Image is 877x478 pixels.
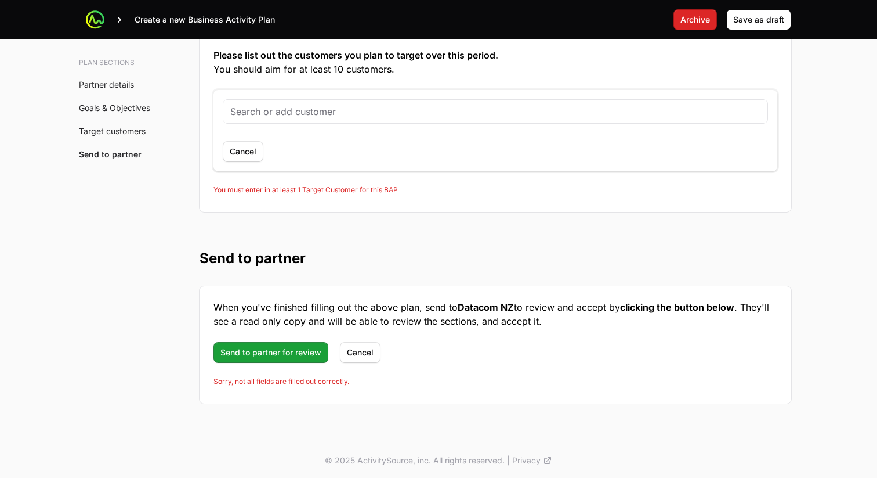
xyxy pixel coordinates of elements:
[230,145,256,159] span: Cancel
[458,301,514,313] b: Datacom NZ
[220,346,321,360] span: Send to partner for review
[340,342,380,363] button: Cancel
[733,13,784,27] span: Save as draft
[213,300,777,328] p: When you've finished filling out the above plan, send to to review and accept by . They'll see a ...
[620,301,734,313] b: clicking the button below
[86,10,104,29] img: ActivitySource
[79,149,142,159] a: Send to partner
[200,249,791,268] h2: Send to partner
[680,13,710,27] span: Archive
[213,62,777,76] span: You should aim for at least 10 customers.
[213,48,777,76] h3: Please list out the customers you plan to target over this period.
[79,103,150,113] a: Goals & Objectives
[347,346,374,360] span: Cancel
[213,377,777,386] li: Sorry, not all fields are filled out correctly.
[213,342,328,363] button: Send to partner for review
[673,9,717,30] button: Archive
[726,9,791,30] button: Save as draft
[223,141,263,162] button: Cancel
[507,455,510,466] span: |
[512,455,552,466] a: Privacy
[79,126,146,136] a: Target customers
[213,185,777,195] li: You must enter in at least 1 Target Customer for this BAP
[79,58,158,67] h3: Plan sections
[135,14,275,26] p: Create a new Business Activity Plan
[79,80,134,89] a: Partner details
[325,455,505,466] p: © 2025 ActivitySource, inc. All rights reserved.
[230,105,760,118] input: Search or add customer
